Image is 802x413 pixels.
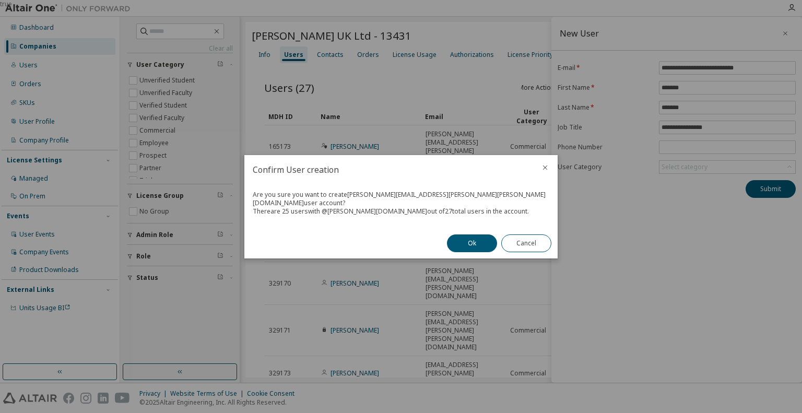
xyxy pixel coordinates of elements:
button: Ok [447,234,497,252]
div: There are 25 users with @ [PERSON_NAME][DOMAIN_NAME] out of 27 total users in the account. [253,207,549,216]
div: Are you sure you want to create [PERSON_NAME][EMAIL_ADDRESS][PERSON_NAME][PERSON_NAME][DOMAIN_NAM... [253,191,549,207]
button: Cancel [501,234,551,252]
button: close [541,163,549,172]
h2: Confirm User creation [244,155,533,184]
